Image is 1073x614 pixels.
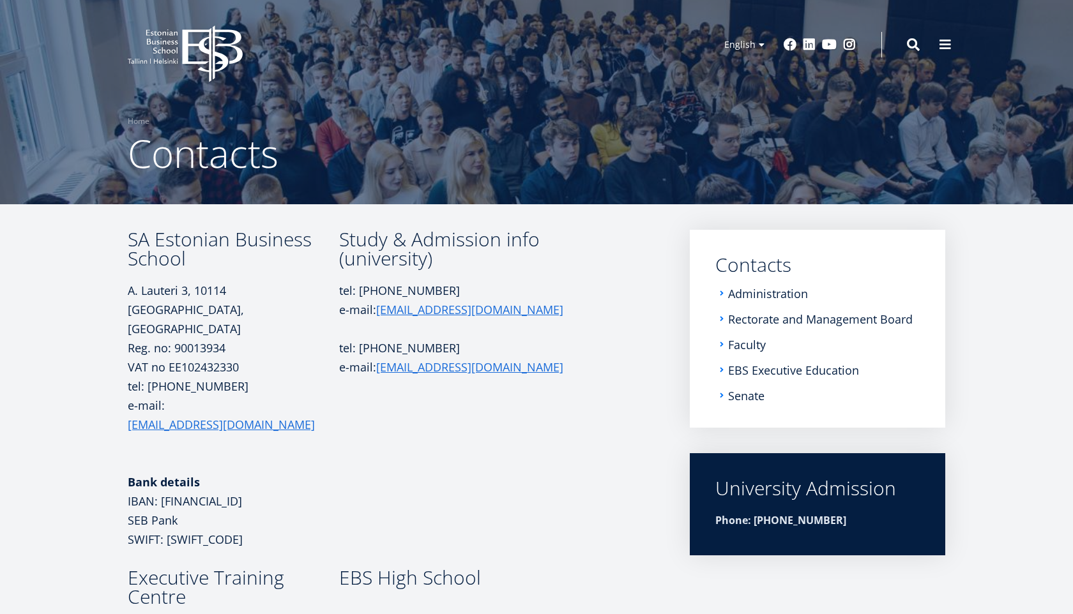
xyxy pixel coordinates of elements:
a: Faculty [728,338,766,351]
a: [EMAIL_ADDRESS][DOMAIN_NAME] [376,357,563,377]
strong: Bank details [128,474,200,490]
h3: SA Estonian Business School [128,230,339,268]
p: tel: [PHONE_NUMBER] e-mail: [339,281,582,319]
h3: EBS High School [339,568,582,587]
a: Home [128,115,149,128]
span: Contacts [128,127,278,179]
h3: Executive Training Centre [128,568,339,606]
a: [EMAIL_ADDRESS][DOMAIN_NAME] [128,415,315,434]
a: Instagram [843,38,856,51]
p: e-mail: [339,357,582,377]
a: Facebook [784,38,796,51]
a: Linkedin [803,38,816,51]
p: VAT no EE102432330 [128,357,339,377]
a: EBS Executive Education [728,364,859,377]
strong: Phone: [PHONE_NUMBER] [715,513,846,527]
a: Youtube [822,38,837,51]
a: Contacts [715,255,920,274]
a: Administration [728,287,808,300]
a: Senate [728,389,765,402]
p: IBAN: [FINANCIAL_ID] SEB Pank SWIFT: [SWIFT_CODE] [128,472,339,549]
p: tel: [PHONE_NUMBER] e-mail: [128,377,339,453]
p: tel: [PHONE_NUMBER] [339,338,582,357]
div: University Admission [715,479,920,498]
a: Rectorate and Management Board [728,313,913,326]
h3: Study & Admission info (university) [339,230,582,268]
p: A. Lauteri 3, 10114 [GEOGRAPHIC_DATA], [GEOGRAPHIC_DATA] Reg. no: 90013934 [128,281,339,357]
a: [EMAIL_ADDRESS][DOMAIN_NAME] [376,300,563,319]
